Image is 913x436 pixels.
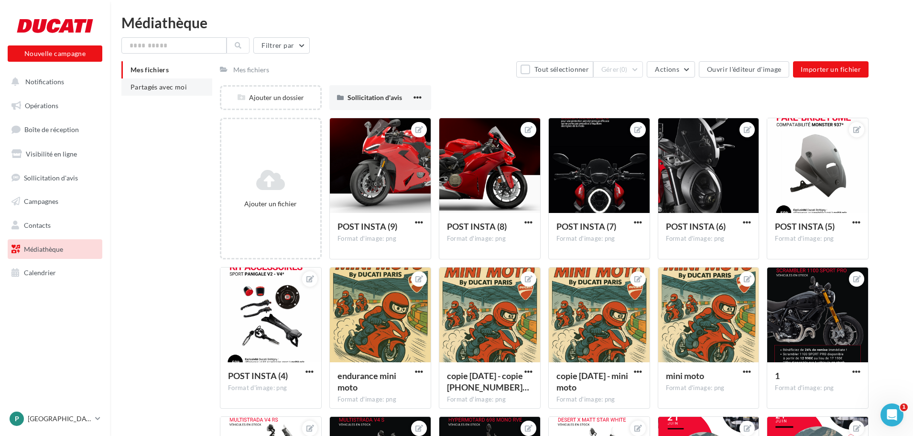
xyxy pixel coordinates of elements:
a: Campagnes [6,191,104,212]
span: copie 20-08-2025 - copie 20-08-2025 - mini moto [447,370,529,392]
span: Visibilité en ligne [26,150,77,158]
div: Ajouter un dossier [221,93,320,102]
span: Actions [655,65,679,73]
span: 1 [775,370,780,381]
button: Filtrer par [253,37,310,54]
a: Opérations [6,96,104,116]
button: Tout sélectionner [516,61,593,78]
span: Notifications [25,78,64,86]
span: Importer un fichier [801,65,861,73]
button: Actions [647,61,695,78]
span: 1 [900,403,908,411]
span: POST INSTA (9) [337,221,397,232]
span: POST INSTA (5) [775,221,835,232]
div: Format d'image: png [666,384,751,392]
iframe: Intercom live chat [880,403,903,426]
div: Format d'image: png [775,384,860,392]
div: Ajouter un fichier [225,199,316,209]
span: Boîte de réception [24,125,79,134]
span: Opérations [25,101,58,110]
div: Format d'image: png [775,235,860,243]
div: Format d'image: png [337,395,423,404]
div: Format d'image: png [447,395,533,404]
span: Campagnes [24,197,58,205]
div: Médiathèque [121,15,902,30]
button: Ouvrir l'éditeur d'image [699,61,789,78]
button: Notifications [6,72,100,92]
a: Calendrier [6,263,104,283]
button: Nouvelle campagne [8,45,102,62]
button: Gérer(0) [593,61,643,78]
span: Sollicitation d'avis [24,173,78,181]
span: Médiathèque [24,245,63,253]
span: endurance mini moto [337,370,396,392]
span: Calendrier [24,268,56,277]
div: Mes fichiers [233,65,269,75]
span: Sollicitation d'avis [348,93,402,101]
span: POST INSTA (7) [556,221,616,232]
a: Médiathèque [6,239,104,259]
a: P [GEOGRAPHIC_DATA] [8,410,102,428]
div: Format d'image: png [556,395,642,404]
div: Format d'image: png [666,235,751,243]
a: Sollicitation d'avis [6,168,104,188]
span: Partagés avec moi [130,83,187,91]
span: mini moto [666,370,704,381]
span: (0) [620,66,628,73]
a: Visibilité en ligne [6,144,104,164]
p: [GEOGRAPHIC_DATA] [28,414,91,424]
div: Format d'image: png [556,235,642,243]
button: Importer un fichier [793,61,869,78]
span: POST INSTA (8) [447,221,507,232]
a: Boîte de réception [6,119,104,140]
span: POST INSTA (4) [228,370,288,381]
span: Mes fichiers [130,66,169,74]
a: Contacts [6,215,104,235]
span: P [15,414,19,424]
div: Format d'image: png [337,235,423,243]
div: Format d'image: png [228,384,314,392]
span: copie 20-08-2025 - mini moto [556,370,628,392]
div: Format d'image: png [447,235,533,243]
span: POST INSTA (6) [666,221,726,232]
span: Contacts [24,221,51,229]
